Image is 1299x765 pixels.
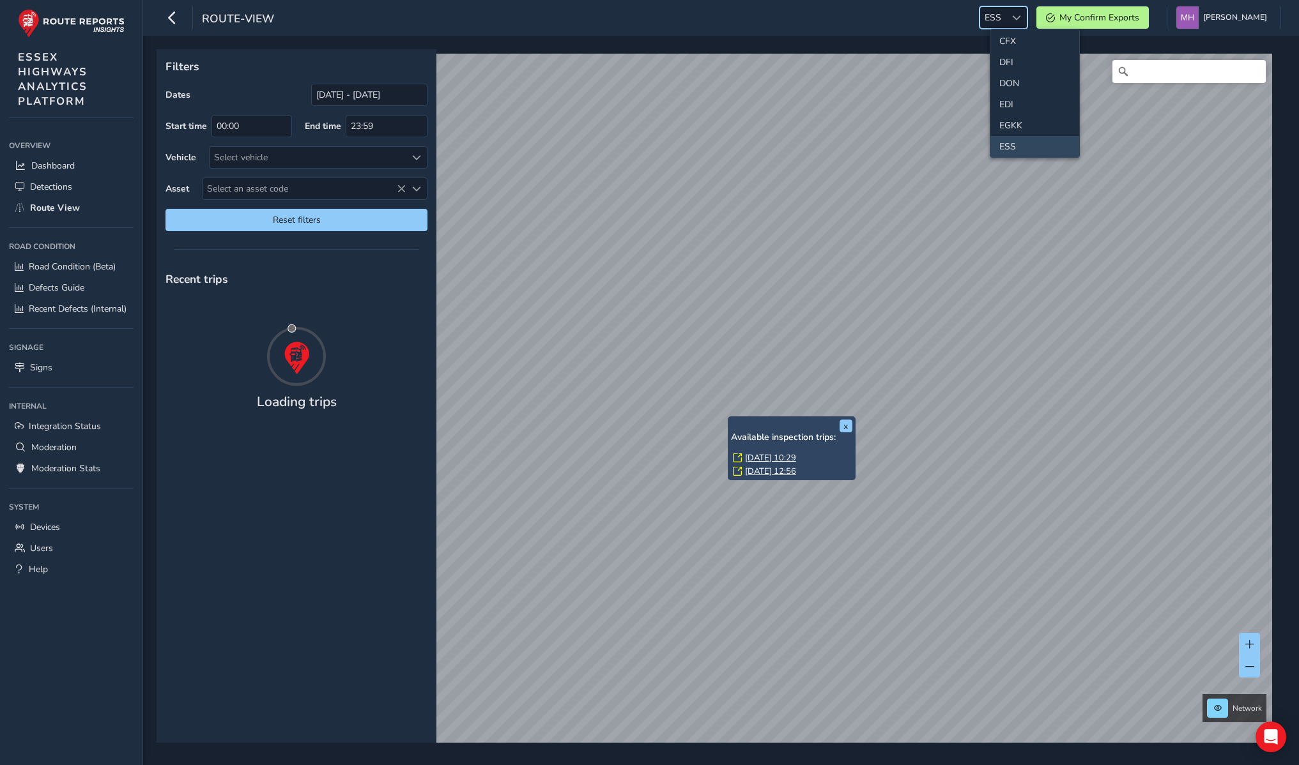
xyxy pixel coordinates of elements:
canvas: Map [161,54,1272,757]
span: ESSEX HIGHWAYS ANALYTICS PLATFORM [18,50,88,109]
li: EDI [990,94,1079,115]
a: Help [9,559,134,580]
div: Signage [9,338,134,357]
a: Defects Guide [9,277,134,298]
a: Signs [9,357,134,378]
span: Devices [30,521,60,533]
span: ESS [980,7,1006,28]
a: Users [9,538,134,559]
div: Select an asset code [406,178,427,199]
li: ESS [990,136,1079,157]
label: End time [305,120,341,132]
span: route-view [202,11,274,29]
a: Integration Status [9,416,134,437]
button: x [840,420,852,432]
a: Recent Defects (Internal) [9,298,134,319]
span: Users [30,542,53,554]
a: Dashboard [9,155,134,176]
span: Help [29,563,48,575]
a: [DATE] 12:56 [745,466,796,477]
div: Internal [9,397,134,416]
span: Recent Defects (Internal) [29,303,127,315]
div: Open Intercom Messenger [1256,722,1286,752]
button: [PERSON_NAME] [1176,6,1272,29]
span: Moderation Stats [31,462,100,474]
li: DFI [990,52,1079,73]
a: Moderation Stats [9,458,134,479]
p: Filters [165,58,427,75]
label: Dates [165,89,190,101]
label: Asset [165,183,189,195]
span: Reset filters [175,214,418,226]
a: [DATE] 10:29 [745,452,796,464]
span: Defects Guide [29,282,84,294]
a: Devices [9,517,134,538]
span: Recent trips [165,271,228,287]
li: EGKK [990,115,1079,136]
label: Start time [165,120,207,132]
h6: Available inspection trips: [731,432,852,443]
h4: Loading trips [257,394,337,410]
button: My Confirm Exports [1036,6,1149,29]
img: rr logo [18,9,125,38]
div: System [9,497,134,517]
a: Moderation [9,437,134,458]
span: Route View [30,202,80,214]
span: My Confirm Exports [1059,11,1139,24]
input: Hae [1112,60,1266,83]
span: Network [1233,703,1262,713]
span: Detections [30,181,72,193]
label: Vehicle [165,151,196,163]
img: diamond-layout [1176,6,1199,29]
span: Integration Status [29,420,101,432]
span: Road Condition (Beta) [29,261,116,273]
li: DON [990,73,1079,94]
li: CFX [990,31,1079,52]
div: Select vehicle [210,147,406,168]
span: Dashboard [31,160,75,172]
span: Select an asset code [203,178,406,199]
button: Reset filters [165,209,427,231]
span: [PERSON_NAME] [1203,6,1267,29]
a: Route View [9,197,134,218]
span: Signs [30,361,52,374]
span: Moderation [31,441,77,453]
div: Road Condition [9,237,134,256]
div: Overview [9,136,134,155]
a: Detections [9,176,134,197]
a: Road Condition (Beta) [9,256,134,277]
